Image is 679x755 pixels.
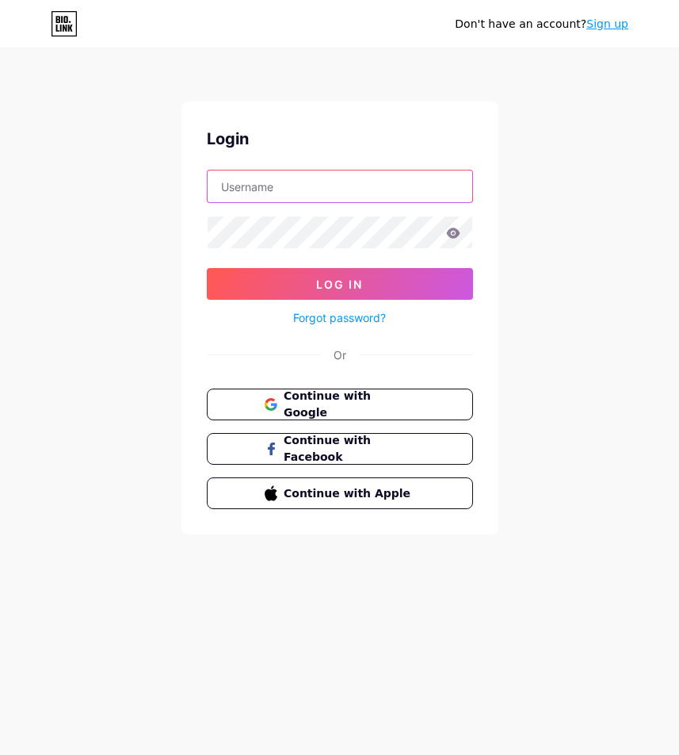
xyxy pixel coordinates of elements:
[207,389,473,420] button: Continue with Google
[455,16,628,33] div: Don't have an account?
[293,309,386,326] a: Forgot password?
[284,388,414,421] span: Continue with Google
[207,477,473,509] button: Continue with Apple
[207,268,473,300] button: Log In
[208,171,472,202] input: Username
[284,485,414,502] span: Continue with Apple
[316,278,363,291] span: Log In
[284,432,414,466] span: Continue with Facebook
[586,17,628,30] a: Sign up
[207,127,473,151] div: Login
[334,347,346,363] div: Or
[207,433,473,465] button: Continue with Facebook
